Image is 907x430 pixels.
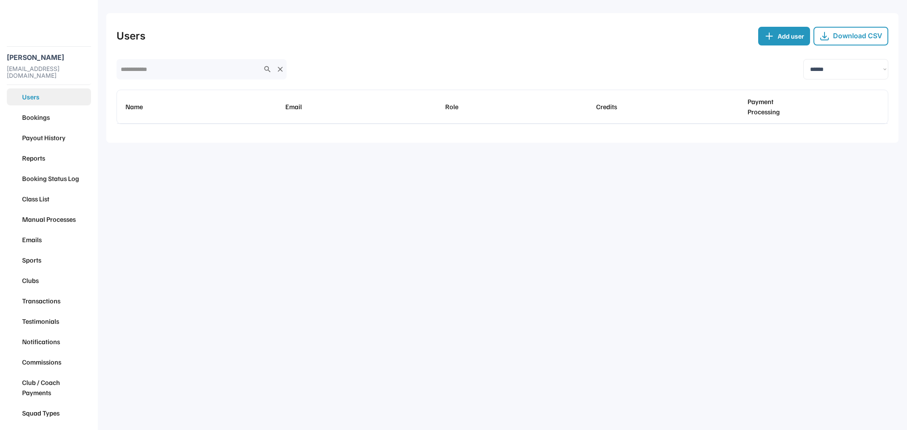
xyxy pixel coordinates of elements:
[10,317,19,325] img: yH5BAEAAAAALAAAAAABAAEAAAIBRAA7
[7,54,91,62] div: [PERSON_NAME]
[10,133,19,142] img: yH5BAEAAAAALAAAAAABAAEAAAIBRAA7
[833,32,882,40] div: Download CSV
[10,93,19,101] img: yH5BAEAAAAALAAAAAABAAEAAAIBRAA7
[22,153,88,163] div: Reports
[10,113,19,122] img: yH5BAEAAAAALAAAAAABAAEAAAIBRAA7
[22,408,88,418] div: Squad Types
[10,337,19,346] img: yH5BAEAAAAALAAAAAABAAEAAAIBRAA7
[445,102,590,112] div: Role
[10,195,19,203] img: yH5BAEAAAAALAAAAAABAAEAAAIBRAA7
[22,235,88,245] div: Emails
[10,154,19,162] img: yH5BAEAAAAALAAAAAABAAEAAAIBRAA7
[748,96,879,117] div: Payment Processing
[22,255,88,265] div: Sports
[22,133,88,143] div: Payout History
[10,358,19,366] img: yH5BAEAAAAALAAAAAABAAEAAAIBRAA7
[22,275,88,286] div: Clubs
[10,256,19,264] img: yH5BAEAAAAALAAAAAABAAEAAAIBRAA7
[10,235,19,244] img: yH5BAEAAAAALAAAAAABAAEAAAIBRAA7
[35,10,63,38] img: yH5BAEAAAAALAAAAAABAAEAAAIBRAA7
[22,316,88,326] div: Testimonials
[7,65,91,80] div: [EMAIL_ADDRESS][DOMAIN_NAME]
[10,409,19,417] img: yH5BAEAAAAALAAAAAABAAEAAAIBRAA7
[285,102,438,112] div: Email
[117,28,145,44] div: Users
[10,297,19,305] img: yH5BAEAAAAALAAAAAABAAEAAAIBRAA7
[22,92,88,102] div: Users
[22,214,88,224] div: Manual Processes
[125,102,279,112] div: Name
[596,102,741,112] div: Credits
[22,173,88,184] div: Booking Status Log
[22,337,88,347] div: Notifications
[10,276,19,285] img: yH5BAEAAAAALAAAAAABAAEAAAIBRAA7
[22,296,88,306] div: Transactions
[10,174,19,183] img: yH5BAEAAAAALAAAAAABAAEAAAIBRAA7
[10,383,19,392] img: yH5BAEAAAAALAAAAAABAAEAAAIBRAA7
[778,31,804,41] div: Add user
[22,194,88,204] div: Class List
[22,357,88,367] div: Commissions
[10,215,19,223] img: yH5BAEAAAAALAAAAAABAAEAAAIBRAA7
[22,112,88,122] div: Bookings
[22,377,88,398] div: Club / Coach Payments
